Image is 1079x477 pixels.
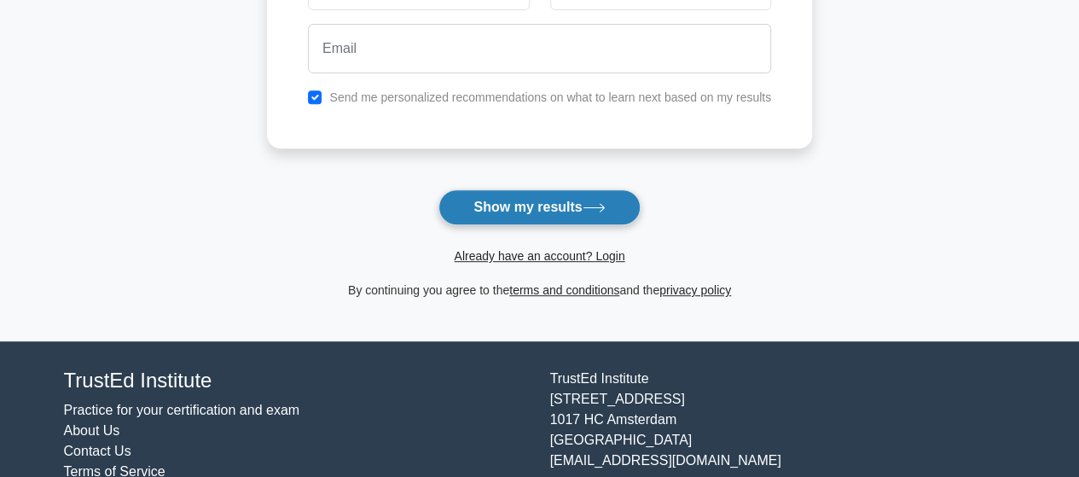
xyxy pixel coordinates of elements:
[257,280,822,300] div: By continuing you agree to the and the
[509,283,619,297] a: terms and conditions
[64,423,120,438] a: About Us
[64,403,300,417] a: Practice for your certification and exam
[454,249,624,263] a: Already have an account? Login
[64,369,530,393] h4: TrustEd Institute
[329,90,771,104] label: Send me personalized recommendations on what to learn next based on my results
[64,444,131,458] a: Contact Us
[659,283,731,297] a: privacy policy
[438,189,640,225] button: Show my results
[308,24,771,73] input: Email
